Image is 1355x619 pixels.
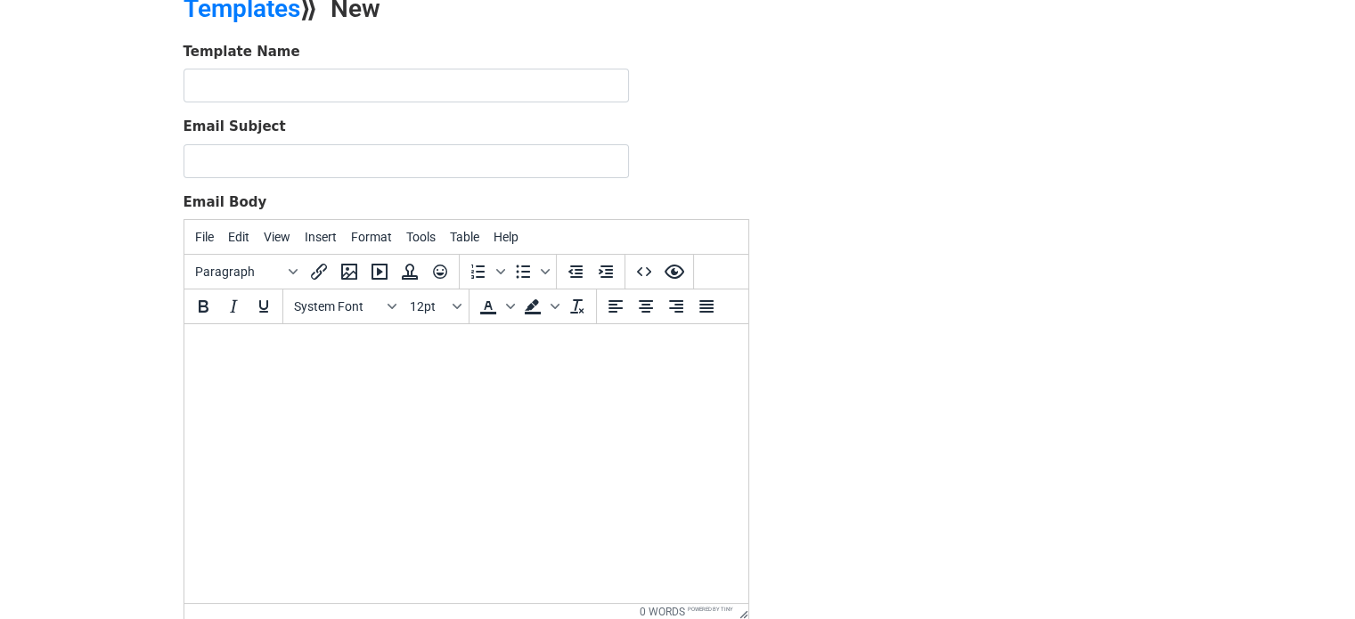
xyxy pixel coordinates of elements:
iframe: Rich Text Area. Press ALT-0 for help. [184,324,748,603]
button: Preview [659,257,690,287]
span: 12pt [410,299,449,314]
span: Insert [305,230,337,244]
span: System Font [294,299,381,314]
button: Underline [249,291,279,322]
div: Widżet czatu [1266,533,1355,619]
span: Edit [228,230,249,244]
div: Numbered list [463,257,508,287]
div: Resize [733,604,748,619]
span: Help [494,230,518,244]
span: Table [450,230,479,244]
button: Insert/edit image [334,257,364,287]
button: Source code [629,257,659,287]
button: Clear formatting [562,291,592,322]
button: Blocks [188,257,304,287]
button: Insert/edit media [364,257,395,287]
span: File [195,230,214,244]
button: Emoticons [425,257,455,287]
button: Decrease indent [560,257,591,287]
label: Template Name [184,42,300,62]
div: Text color [473,291,518,322]
label: Email Body [184,192,267,213]
button: Align left [600,291,631,322]
button: 0 words [640,606,685,618]
label: Email Subject [184,117,286,137]
button: Align center [631,291,661,322]
button: Insert template [395,257,425,287]
button: Italic [218,291,249,322]
button: Bold [188,291,218,322]
button: Font sizes [403,291,465,322]
div: Background color [518,291,562,322]
a: Powered by Tiny [688,606,733,612]
span: Paragraph [195,265,282,279]
button: Align right [661,291,691,322]
button: Justify [691,291,722,322]
button: Increase indent [591,257,621,287]
span: Tools [406,230,436,244]
span: Format [351,230,392,244]
iframe: Chat Widget [1266,533,1355,619]
button: Fonts [287,291,403,322]
button: Insert/edit link [304,257,334,287]
span: View [264,230,290,244]
div: Bullet list [508,257,552,287]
